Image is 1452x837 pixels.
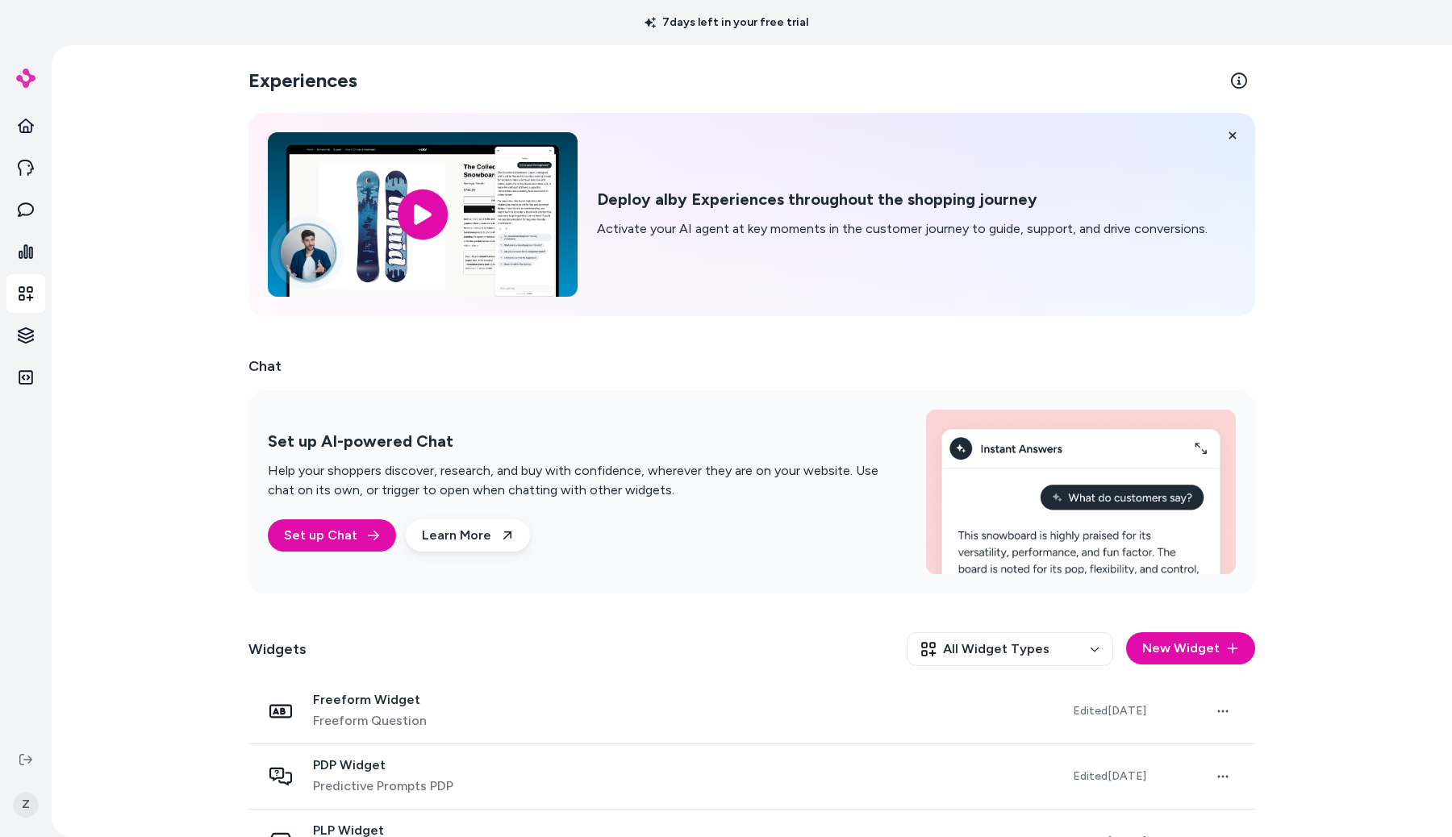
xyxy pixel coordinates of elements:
[13,792,39,818] span: Z
[268,431,887,452] h2: Set up AI-powered Chat
[313,757,453,773] span: PDP Widget
[1073,704,1146,718] span: Edited [DATE]
[597,189,1208,210] h2: Deploy alby Experiences throughout the shopping journey
[926,410,1236,574] img: Set up AI-powered Chat
[313,692,427,708] span: Freeform Widget
[248,68,357,94] h2: Experiences
[1073,769,1146,783] span: Edited [DATE]
[597,219,1208,239] p: Activate your AI agent at key moments in the customer journey to guide, support, and drive conver...
[313,777,453,796] span: Predictive Prompts PDP
[268,519,396,552] a: Set up Chat
[268,461,887,500] p: Help your shoppers discover, research, and buy with confidence, wherever they are on your website...
[406,519,530,552] a: Learn More
[1126,632,1255,664] button: New Widget
[313,711,427,731] span: Freeform Question
[16,69,35,88] img: alby Logo
[248,355,1255,377] h2: Chat
[635,15,818,31] p: 7 days left in your free trial
[10,779,42,831] button: Z
[248,638,307,660] h2: Widgets
[907,632,1113,666] button: All Widget Types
